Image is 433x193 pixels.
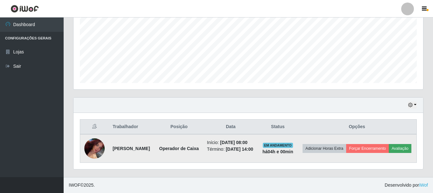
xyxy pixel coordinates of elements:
[10,5,39,13] img: CoreUI Logo
[207,139,255,146] li: Início:
[113,146,150,151] strong: [PERSON_NAME]
[385,182,428,189] span: Desenvolvido por
[262,149,293,154] strong: há 04 h e 00 min
[389,144,411,153] button: Avaliação
[263,143,293,148] span: EM ANDAMENTO
[159,146,199,151] strong: Operador de Caixa
[203,120,258,134] th: Data
[346,144,389,153] button: Forçar Encerramento
[207,146,255,153] li: Término:
[419,183,428,188] a: iWof
[303,144,346,153] button: Adicionar Horas Extra
[69,182,95,189] span: © 2025 .
[84,131,105,166] img: 1749348201496.jpeg
[297,120,417,134] th: Opções
[258,120,297,134] th: Status
[69,183,80,188] span: IWOF
[155,120,203,134] th: Posição
[220,140,248,145] time: [DATE] 08:00
[226,147,253,152] time: [DATE] 14:00
[109,120,155,134] th: Trabalhador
